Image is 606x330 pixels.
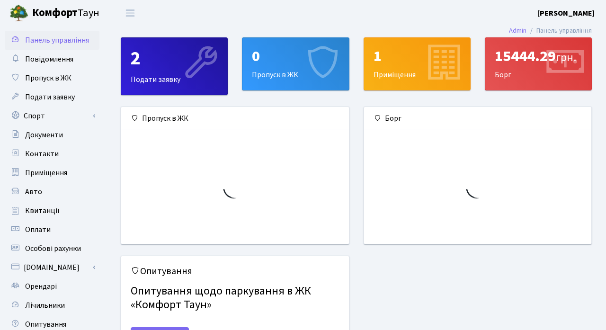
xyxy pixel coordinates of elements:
[5,107,99,125] a: Спорт
[25,187,42,197] span: Авто
[25,300,65,311] span: Лічильники
[5,31,99,50] a: Панель управління
[5,258,99,277] a: [DOMAIN_NAME]
[5,239,99,258] a: Особові рахунки
[242,37,349,90] a: 0Пропуск в ЖК
[5,220,99,239] a: Оплати
[25,168,67,178] span: Приміщення
[5,277,99,296] a: Орендарі
[25,54,73,64] span: Повідомлення
[374,47,461,65] div: 1
[131,281,339,316] h4: Опитування щодо паркування в ЖК «Комфорт Таун»
[5,69,99,88] a: Пропуск в ЖК
[5,296,99,315] a: Лічильники
[5,163,99,182] a: Приміщення
[364,107,592,130] div: Борг
[5,201,99,220] a: Квитанції
[509,26,526,36] a: Admin
[131,47,218,70] div: 2
[25,319,66,330] span: Опитування
[121,37,228,95] a: 2Подати заявку
[252,47,339,65] div: 0
[364,38,470,90] div: Приміщення
[131,266,339,277] h5: Опитування
[5,50,99,69] a: Повідомлення
[32,5,99,21] span: Таун
[25,205,60,216] span: Квитанції
[526,26,592,36] li: Панель управління
[5,144,99,163] a: Контакти
[242,38,348,90] div: Пропуск в ЖК
[485,38,591,90] div: Борг
[537,8,595,19] a: [PERSON_NAME]
[25,224,51,235] span: Оплати
[25,92,75,102] span: Подати заявку
[25,130,63,140] span: Документи
[537,8,595,18] b: [PERSON_NAME]
[25,35,89,45] span: Панель управління
[25,243,81,254] span: Особові рахунки
[5,125,99,144] a: Документи
[495,21,606,41] nav: breadcrumb
[364,37,471,90] a: 1Приміщення
[495,47,582,65] div: 15444.29
[25,73,71,83] span: Пропуск в ЖК
[9,4,28,23] img: logo.png
[121,38,227,95] div: Подати заявку
[118,5,142,21] button: Переключити навігацію
[5,182,99,201] a: Авто
[32,5,78,20] b: Комфорт
[5,88,99,107] a: Подати заявку
[25,281,57,292] span: Орендарі
[121,107,349,130] div: Пропуск в ЖК
[25,149,59,159] span: Контакти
